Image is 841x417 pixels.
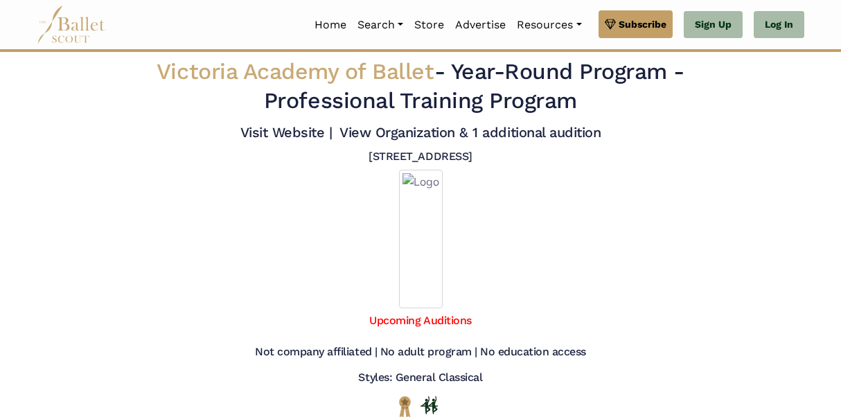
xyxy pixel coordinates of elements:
[399,170,443,308] img: Logo
[619,17,666,32] span: Subscribe
[309,10,352,39] a: Home
[605,17,616,32] img: gem.svg
[157,58,434,85] span: Victoria Academy of Ballet
[103,57,738,115] h2: - Professional Training Program
[396,396,414,417] img: National
[240,124,333,141] a: Visit Website |
[754,11,804,39] a: Log In
[450,10,511,39] a: Advertise
[339,124,601,141] a: View Organization & 1 additional audition
[420,396,438,414] img: In Person
[599,10,673,38] a: Subscribe
[480,345,586,360] h5: No education access
[369,150,472,164] h5: [STREET_ADDRESS]
[451,58,684,85] span: Year-Round Program -
[369,314,471,327] a: Upcoming Auditions
[352,10,409,39] a: Search
[380,345,477,360] h5: No adult program |
[255,345,377,360] h5: Not company affiliated |
[684,11,743,39] a: Sign Up
[358,371,482,385] h5: Styles: General Classical
[409,10,450,39] a: Store
[511,10,587,39] a: Resources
